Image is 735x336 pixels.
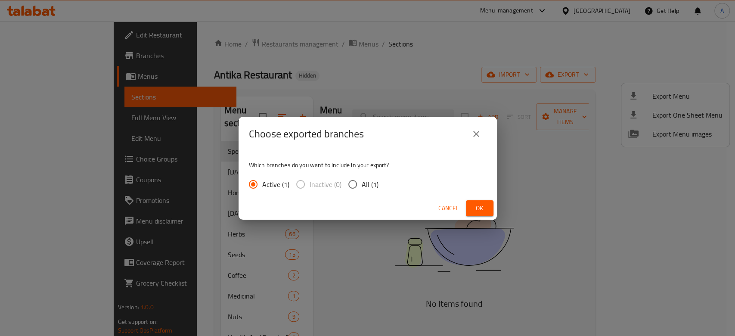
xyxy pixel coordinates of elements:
[362,179,378,190] span: All (1)
[310,179,341,190] span: Inactive (0)
[249,161,487,169] p: Which branches do you want to include in your export?
[262,179,289,190] span: Active (1)
[435,200,462,216] button: Cancel
[473,203,487,214] span: Ok
[249,127,364,141] h2: Choose exported branches
[466,124,487,144] button: close
[466,200,493,216] button: Ok
[438,203,459,214] span: Cancel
